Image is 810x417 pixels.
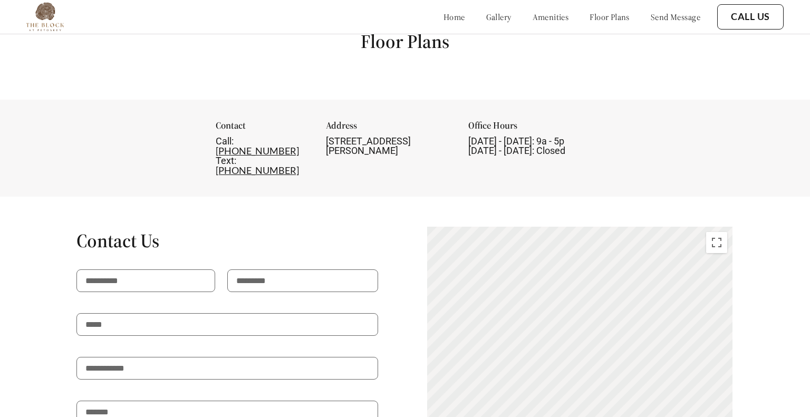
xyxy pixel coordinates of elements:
[651,12,700,22] a: send message
[216,164,299,176] a: [PHONE_NUMBER]
[326,137,452,156] div: [STREET_ADDRESS][PERSON_NAME]
[326,121,452,137] div: Address
[533,12,569,22] a: amenities
[717,4,784,30] button: Call Us
[486,12,512,22] a: gallery
[216,121,311,137] div: Contact
[590,12,630,22] a: floor plans
[216,155,236,166] span: Text:
[443,12,465,22] a: home
[706,232,727,253] button: Toggle fullscreen view
[26,3,64,31] img: The%20Block%20at%20Petoskey%20Logo%20-%20Transparent%20Background%20(1).png
[361,30,449,53] h1: Floor Plans
[468,137,595,156] div: [DATE] - [DATE]: 9a - 5p
[76,229,378,253] h1: Contact Us
[468,145,565,156] span: [DATE] - [DATE]: Closed
[468,121,595,137] div: Office Hours
[731,11,770,23] a: Call Us
[216,135,234,147] span: Call:
[216,145,299,157] a: [PHONE_NUMBER]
